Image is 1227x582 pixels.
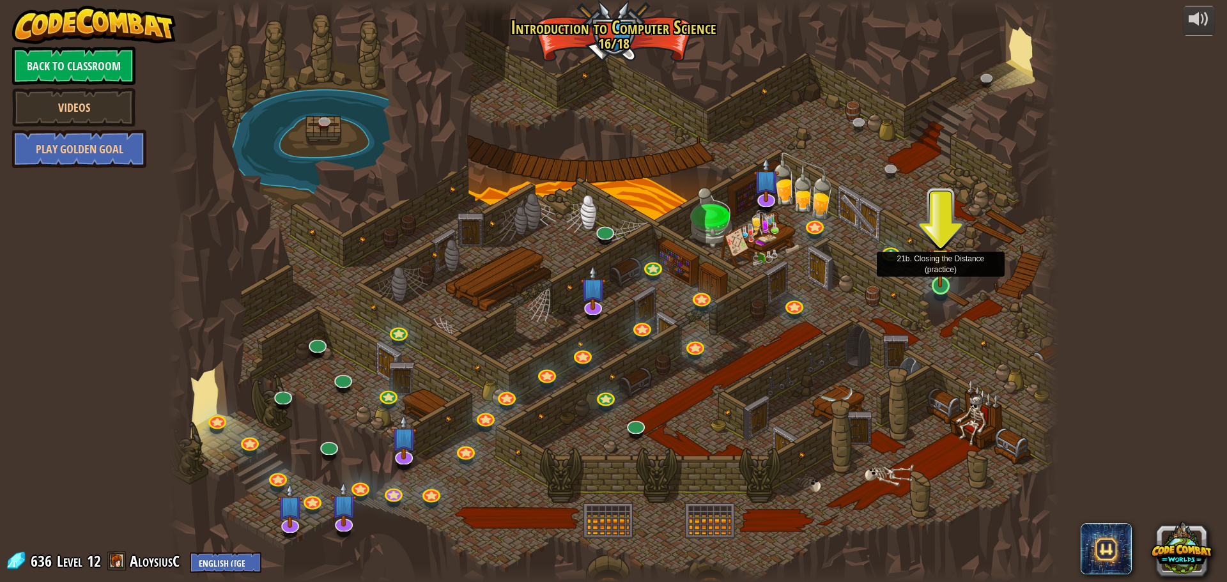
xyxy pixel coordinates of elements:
img: CodeCombat - Learn how to code by playing a game [12,6,176,44]
a: Back to Classroom [12,47,135,85]
a: Play Golden Goal [12,130,146,168]
span: 12 [87,551,101,571]
img: level-banner-unstarted-subscriber.png [331,482,357,527]
img: level-banner-unstarted-subscriber.png [390,415,417,460]
img: level-banner-unstarted-subscriber.png [753,158,779,203]
span: Level [57,551,82,572]
a: AloysiusC [130,551,183,571]
img: level-banner-started.png [929,233,952,287]
button: Adjust volume [1183,6,1215,36]
img: level-banner-unstarted-subscriber.png [580,265,606,310]
span: 636 [31,551,56,571]
a: Videos [12,88,135,126]
img: level-banner-unstarted-subscriber.png [277,483,303,528]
